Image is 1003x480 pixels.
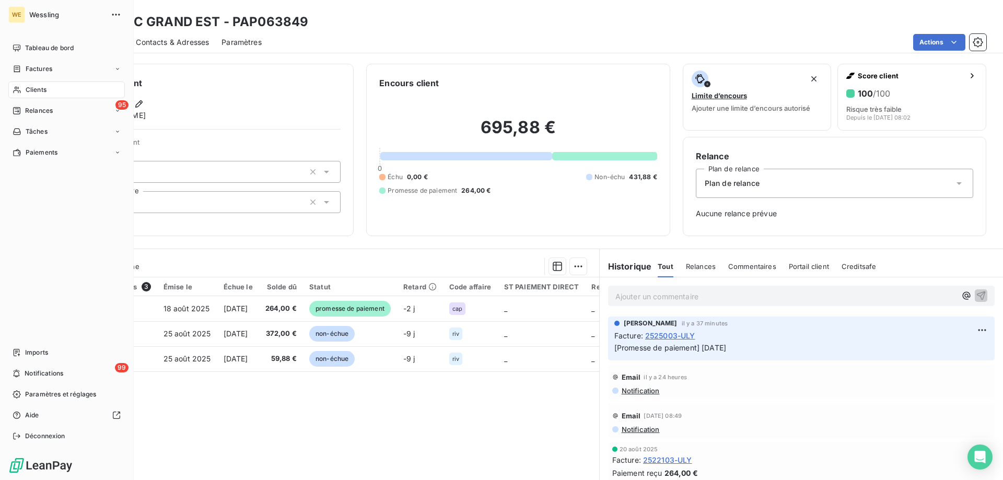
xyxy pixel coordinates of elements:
span: Notification [621,425,660,434]
span: Promesse de paiement [388,186,457,195]
h3: PAPREC GRAND EST - PAP063849 [92,13,308,31]
span: Plan de relance [705,178,760,189]
span: il y a 24 heures [644,374,686,380]
h2: 695,88 € [379,117,657,148]
span: /100 [873,88,890,99]
h6: Historique [600,260,652,273]
div: Retard [403,283,437,291]
span: 25 août 2025 [164,354,211,363]
span: 18 août 2025 [164,304,210,313]
span: Imports [25,348,48,357]
span: Wessling [29,10,104,19]
span: _ [591,329,594,338]
div: Statut [309,283,391,291]
span: Notifications [25,369,63,378]
span: [DATE] [224,354,248,363]
span: Déconnexion [25,431,65,441]
span: 95 [115,100,129,110]
span: 25 août 2025 [164,329,211,338]
span: _ [591,304,594,313]
div: WE [8,6,25,23]
span: Ajouter une limite d’encours autorisé [692,104,810,112]
span: 99 [115,363,129,372]
span: -9 j [403,329,415,338]
span: [DATE] 08:49 [644,413,682,419]
h6: Encours client [379,77,439,89]
span: Email [622,373,641,381]
span: Paiement reçu [612,467,662,478]
span: cap [452,306,462,312]
span: Risque très faible [846,105,902,113]
span: Factures [26,64,52,74]
span: 20 août 2025 [620,446,658,452]
span: Depuis le [DATE] 08:02 [846,114,911,121]
span: il y a 37 minutes [682,320,728,326]
span: _ [504,304,507,313]
div: Émise le [164,283,211,291]
span: Facture : [614,330,643,341]
span: riv [452,331,459,337]
span: 3 [142,282,151,291]
img: Logo LeanPay [8,457,73,474]
h6: Relance [696,150,973,162]
span: Propriétés Client [84,138,341,153]
span: Aucune relance prévue [696,208,973,219]
span: 0,00 € [407,172,428,182]
span: Relances [686,262,716,271]
span: 0 [378,164,382,172]
span: [DATE] [224,329,248,338]
span: Commentaires [728,262,776,271]
span: _ [504,354,507,363]
span: Aide [25,411,39,420]
span: Relances [25,106,53,115]
span: Non-échu [594,172,625,182]
span: Tout [658,262,673,271]
span: _ [504,329,507,338]
span: Tâches [26,127,48,136]
div: Recouvrement Déclaré [591,283,670,291]
div: Échue le [224,283,253,291]
button: Actions [913,34,965,51]
span: -9 j [403,354,415,363]
span: Facture : [612,454,641,465]
div: ST PAIEMENT DIRECT [504,283,579,291]
span: Paramètres et réglages [25,390,96,399]
span: Score client [858,72,964,80]
span: 264,00 € [461,186,491,195]
div: Solde dû [265,283,297,291]
span: Paramètres [221,37,262,48]
span: Limite d’encours [692,91,747,100]
span: [Promesse de paiement] [DATE] [614,343,726,352]
span: Clients [26,85,46,95]
span: non-échue [309,326,355,342]
span: 431,88 € [629,172,657,182]
span: 2525003-ULY [645,330,695,341]
span: non-échue [309,351,355,367]
span: _ [591,354,594,363]
span: riv [452,356,459,362]
h6: 100 [858,88,890,99]
span: -2 j [403,304,415,313]
span: Email [622,412,641,420]
span: 59,88 € [265,354,297,364]
span: Creditsafe [842,262,877,271]
span: promesse de paiement [309,301,391,317]
button: Limite d’encoursAjouter une limite d’encours autorisé [683,64,832,131]
span: 264,00 € [265,303,297,314]
span: Contacts & Adresses [136,37,209,48]
h6: Informations client [63,77,341,89]
span: Échu [388,172,403,182]
div: Code affaire [449,283,492,291]
span: Notification [621,387,660,395]
span: Paiements [26,148,57,157]
span: 264,00 € [664,467,698,478]
span: [DATE] [224,304,248,313]
div: Open Intercom Messenger [967,444,993,470]
span: Portail client [789,262,829,271]
a: Aide [8,407,125,424]
button: Score client100/100Risque très faibleDepuis le [DATE] 08:02 [837,64,986,131]
span: 372,00 € [265,329,297,339]
span: Tableau de bord [25,43,74,53]
span: [PERSON_NAME] [624,319,678,328]
span: 2522103-ULY [643,454,692,465]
